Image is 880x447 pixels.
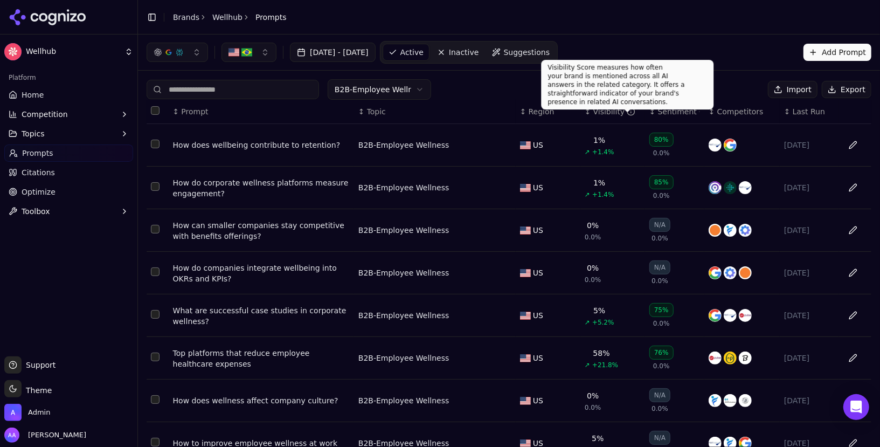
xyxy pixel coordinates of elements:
a: B2B-Employee Wellness [358,353,449,363]
a: B2B-Employee Wellness [358,267,449,278]
a: Inactive [432,44,484,61]
div: [DATE] [784,182,835,193]
button: Open user button [4,428,86,443]
span: Last Run [793,106,825,117]
button: Open organization switcher [4,404,50,421]
div: Visibility Score measures how often your brand is mentioned across all AI answers in the related ... [541,60,713,109]
span: Prompt [181,106,208,117]
span: ↗ [585,361,590,369]
span: Active [400,47,424,58]
img: wellness360 [739,352,752,365]
a: Home [4,86,133,104]
button: Edit in sheet [844,136,862,154]
div: N/A [649,431,670,445]
img: corehealth [709,181,722,194]
span: ↗ [585,318,590,327]
button: Select row 3 [151,225,160,233]
th: Topic [354,100,516,124]
img: woliba [739,394,752,407]
button: Edit in sheet [844,392,862,409]
button: Select row 6 [151,353,160,361]
img: google [709,266,722,279]
button: Select row 4 [151,267,160,276]
img: virgin pulse [739,309,752,322]
div: How does wellness affect company culture? [173,395,350,406]
a: B2B-Employee Wellness [358,225,449,236]
div: [DATE] [784,310,835,321]
a: Optimize [4,183,133,201]
button: Select row 5 [151,310,160,319]
div: 85% [649,175,674,189]
img: US flag [520,184,531,192]
a: B2B-Employee Wellness [358,182,449,193]
img: incentfit [709,394,722,407]
button: Toolbox [4,203,133,220]
img: calm [724,266,737,279]
img: US flag [520,354,531,362]
button: Edit in sheet [844,307,862,324]
div: 0% [587,220,599,231]
div: B2B-Employee Wellness [358,395,449,406]
span: 0.0% [585,276,601,284]
button: [DATE] - [DATE] [290,43,376,62]
span: +5.2% [592,318,614,327]
div: N/A [649,260,670,274]
a: B2B-Employee Wellness [358,310,449,321]
div: N/A [649,218,670,232]
button: Edit in sheet [844,222,862,239]
span: Suggestions [504,47,550,58]
span: 0.0% [653,362,670,370]
a: Prompts [4,145,133,162]
div: 80% [649,133,674,147]
button: Add Prompt [803,44,871,61]
a: Wellhub [212,12,242,23]
th: brandMentionRate [580,100,645,124]
span: Competitors [717,106,764,117]
a: Top platforms that reduce employee healthcare expenses [173,348,350,369]
div: 5% [593,305,605,316]
div: 58% [593,348,610,359]
div: 75% [649,303,674,317]
img: US [228,47,239,58]
span: US [533,225,543,236]
img: wellsteps [724,309,737,322]
img: calm [739,224,752,237]
div: ↕Sentiment [649,106,700,117]
a: Active [383,44,429,61]
div: B2B-Employee Wellness [358,140,449,150]
a: What are successful case studies in corporate wellness? [173,305,350,327]
div: [DATE] [784,395,835,406]
div: Open Intercom Messenger [843,394,869,420]
div: ↕Competitors [709,106,775,117]
img: US flag [520,312,531,320]
span: 0.0% [585,233,601,242]
span: ↗ [585,190,590,199]
div: 0% [587,263,599,273]
span: Citations [22,167,55,178]
div: Visibility [593,106,636,117]
span: US [533,310,543,321]
span: Wellhub [26,47,120,57]
img: wellsteps [739,181,752,194]
span: 0.0% [652,234,668,243]
img: BR [241,47,252,58]
button: Export [822,81,871,98]
button: Edit in sheet [844,264,862,281]
span: US [533,140,543,150]
button: Select row 8 [151,438,160,446]
div: ↕Region [520,106,576,117]
span: 0.0% [653,149,670,157]
img: wellsteps [709,139,722,152]
span: Admin [28,408,50,417]
img: US flag [520,269,531,277]
span: 0.0% [653,319,670,328]
img: US flag [520,226,531,235]
div: How can smaller companies stay competitive with benefits offerings? [173,220,350,242]
span: 0.0% [653,191,670,200]
th: Competitors [704,100,780,124]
